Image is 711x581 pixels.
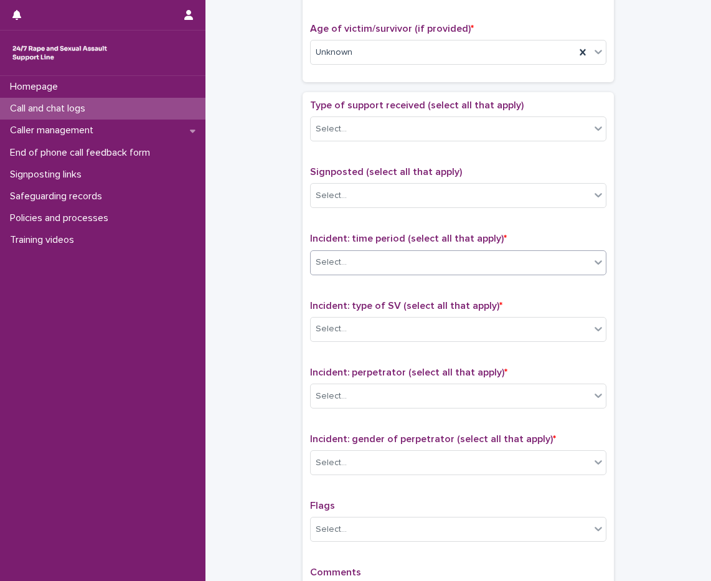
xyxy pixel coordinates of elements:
[5,125,103,136] p: Caller management
[5,103,95,115] p: Call and chat logs
[5,212,118,224] p: Policies and processes
[310,501,335,511] span: Flags
[310,167,462,177] span: Signposted (select all that apply)
[5,81,68,93] p: Homepage
[310,567,361,577] span: Comments
[316,523,347,536] div: Select...
[310,301,502,311] span: Incident: type of SV (select all that apply)
[310,234,507,243] span: Incident: time period (select all that apply)
[316,456,347,470] div: Select...
[310,24,474,34] span: Age of victim/survivor (if provided)
[316,46,352,59] span: Unknown
[316,390,347,403] div: Select...
[310,100,524,110] span: Type of support received (select all that apply)
[316,123,347,136] div: Select...
[5,147,160,159] p: End of phone call feedback form
[310,367,507,377] span: Incident: perpetrator (select all that apply)
[5,234,84,246] p: Training videos
[316,323,347,336] div: Select...
[5,169,92,181] p: Signposting links
[316,189,347,202] div: Select...
[10,40,110,65] img: rhQMoQhaT3yELyF149Cw
[310,434,556,444] span: Incident: gender of perpetrator (select all that apply)
[5,191,112,202] p: Safeguarding records
[316,256,347,269] div: Select...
